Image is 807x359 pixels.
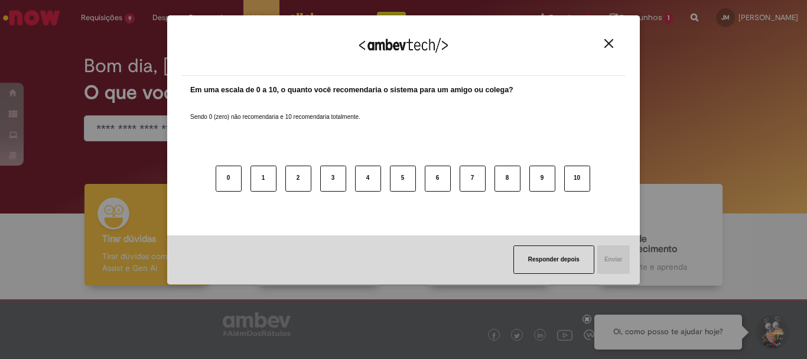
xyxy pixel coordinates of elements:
[355,166,381,192] button: 4
[425,166,451,192] button: 6
[604,39,613,48] img: Close
[190,85,513,96] label: Em uma escala de 0 a 10, o quanto você recomendaria o sistema para um amigo ou colega?
[359,38,448,53] img: Logo Ambevtech
[460,166,486,192] button: 7
[601,38,617,48] button: Close
[285,166,311,192] button: 2
[494,166,520,192] button: 8
[250,166,276,192] button: 1
[564,166,590,192] button: 10
[513,245,594,274] button: Responder depois
[216,166,242,192] button: 0
[320,166,346,192] button: 3
[529,166,555,192] button: 9
[390,166,416,192] button: 5
[190,99,360,121] label: Sendo 0 (zero) não recomendaria e 10 recomendaria totalmente.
